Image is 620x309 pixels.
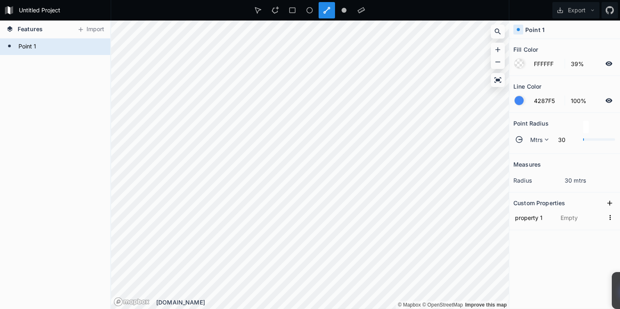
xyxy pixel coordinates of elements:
h2: Point Radius [513,117,549,130]
span: Features [18,25,43,33]
dt: radius [513,176,565,185]
button: Import [73,23,108,36]
a: Map feedback [465,302,507,308]
input: Empty [559,211,604,224]
input: Name [513,211,555,224]
h2: Line Color [513,80,541,93]
h2: Custom Properties [513,197,565,209]
a: Mapbox logo [114,297,150,307]
button: Export [552,2,599,18]
a: Mapbox [398,302,421,308]
div: [DOMAIN_NAME] [156,298,509,307]
h2: Measures [513,158,541,171]
dd: 30 mtrs [565,176,616,185]
h4: Point 1 [525,25,545,34]
a: OpenStreetMap [422,302,463,308]
input: 0 [553,135,579,144]
h2: Fill Color [513,43,538,56]
span: Mtrs [530,135,543,144]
